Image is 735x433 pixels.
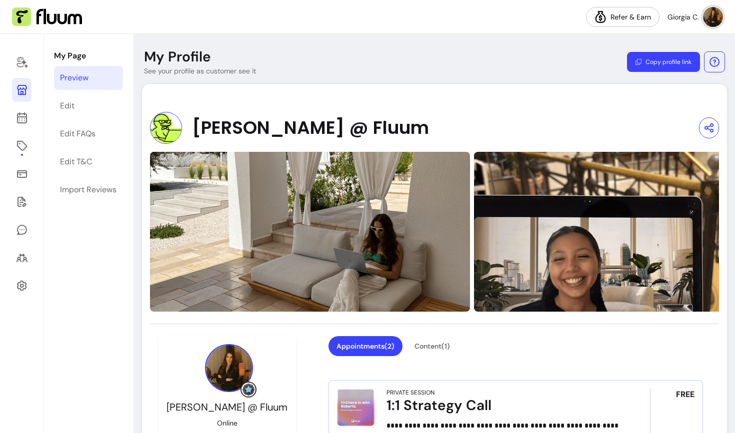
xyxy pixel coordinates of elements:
a: Home [12,50,31,74]
img: avatar [703,7,723,27]
a: Edit [54,94,123,118]
div: 1:1 Strategy Call [386,397,622,415]
a: Forms [12,190,31,214]
span: [PERSON_NAME] @ Fluum [192,118,429,138]
img: Fluum Logo [12,7,82,26]
a: Clients [12,246,31,270]
a: My Messages [12,218,31,242]
a: Import Reviews [54,178,123,202]
p: My Page [54,50,123,62]
p: Online [217,418,237,428]
span: [PERSON_NAME] @ Fluum [166,401,287,414]
img: 1:1 Strategy Call [337,389,374,426]
a: Preview [54,66,123,90]
div: Private Session [386,389,434,397]
a: Settings [12,274,31,298]
a: Sales [12,162,31,186]
div: Edit FAQs [60,128,95,140]
p: See your profile as customer see it [144,66,256,76]
div: Edit [60,100,74,112]
button: Copy profile link [627,52,700,72]
div: Preview [60,72,88,84]
img: Provider image [205,344,253,392]
a: My Page [12,78,31,102]
a: Refer & Earn [586,7,659,27]
div: Edit T&C [60,156,92,168]
img: Provider image [150,112,182,144]
img: https://d22cr2pskkweo8.cloudfront.net/e6cc878d-8a22-41eb-9f03-0b58dcd9b55c [150,152,470,312]
button: Appointments(2) [328,336,402,356]
span: Giorgia C. [667,12,699,22]
button: avatarGiorgia C. [667,7,723,27]
span: FREE [676,389,694,401]
button: Content(1) [406,336,458,356]
a: Calendar [12,106,31,130]
p: My Profile [144,48,211,66]
a: Offerings [12,134,31,158]
a: Edit T&C [54,150,123,174]
img: Grow [242,384,254,396]
div: Import Reviews [60,184,116,196]
a: Edit FAQs [54,122,123,146]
